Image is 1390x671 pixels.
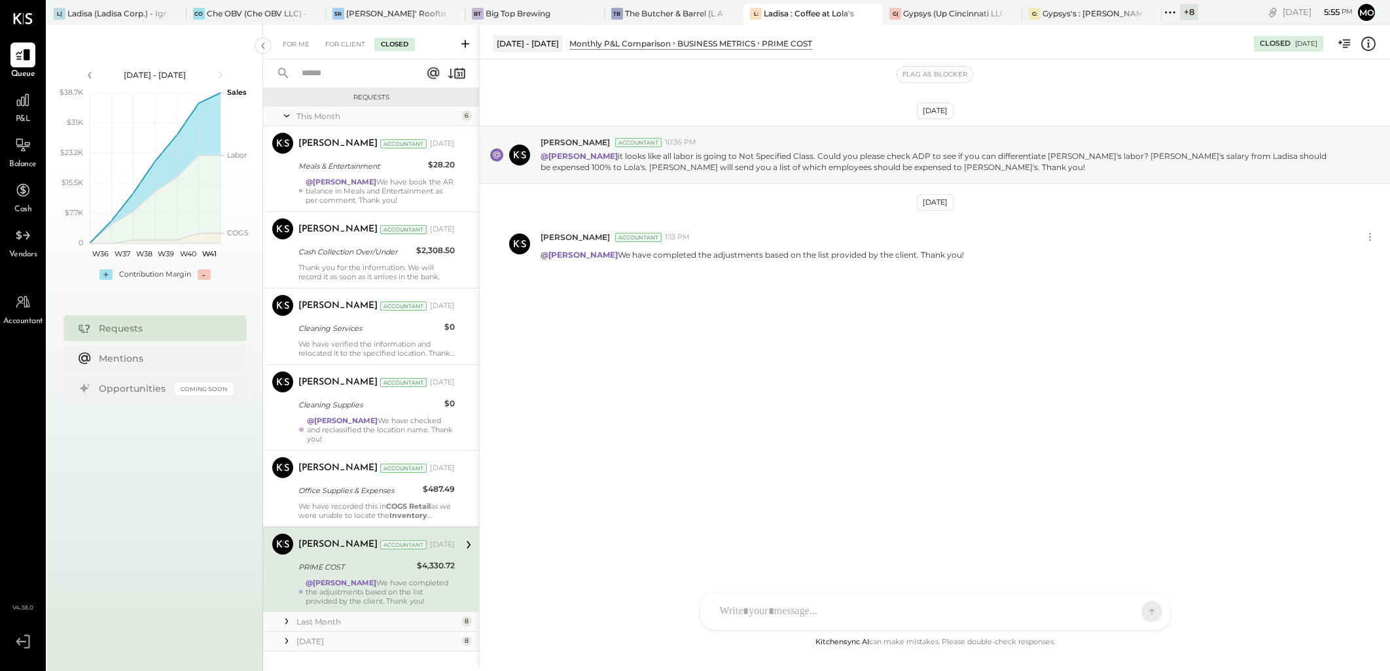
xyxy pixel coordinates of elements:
[298,137,378,150] div: [PERSON_NAME]
[461,616,472,627] div: 8
[306,578,376,587] strong: @[PERSON_NAME]
[198,269,211,280] div: -
[625,8,724,19] div: The Butcher & Barrel (L Argento LLC) - [GEOGRAPHIC_DATA]
[762,38,812,49] div: PRIME COST
[903,8,1003,19] div: Gypsys (Up Cincinnati LLC) - Ignite
[1180,4,1198,20] div: + 8
[296,636,458,647] div: [DATE]
[298,462,378,475] div: [PERSON_NAME]
[332,8,344,20] div: SR
[99,269,113,280] div: +
[430,377,455,388] div: [DATE]
[665,137,696,148] span: 10:36 PM
[1,223,45,261] a: Vendors
[461,111,472,121] div: 6
[1,43,45,80] a: Queue
[677,38,755,49] div: BUSINESS METRICS
[207,8,306,19] div: Che OBV (Che OBV LLC) - Ignite
[54,8,65,20] div: L(
[227,88,247,97] text: Sales
[60,148,83,157] text: $23.2K
[380,301,427,311] div: Accountant
[486,8,550,19] div: Big Top Brewing
[298,322,440,335] div: Cleaning Services
[296,111,458,122] div: This Month
[615,233,662,242] div: Accountant
[430,463,455,473] div: [DATE]
[16,114,31,126] span: P&L
[296,616,458,627] div: Last Month
[346,8,446,19] div: [PERSON_NAME]' Rooftop - Ignite
[917,194,953,211] div: [DATE]
[202,249,217,258] text: W41
[9,159,37,171] span: Balance
[298,300,378,313] div: [PERSON_NAME]
[1,88,45,126] a: P&L
[3,316,43,328] span: Accountant
[541,150,1338,173] p: it looks like all labor is going to Not Specified Class. Could you please check ADP to see if you...
[92,249,109,258] text: W36
[119,269,191,280] div: Contribution Margin
[1260,39,1291,49] div: Closed
[1,290,45,328] a: Accountant
[306,578,455,606] div: We have completed the adjustments based on the list provided by the client. Thank you!
[917,103,953,119] div: [DATE]
[541,137,610,148] span: [PERSON_NAME]
[472,8,484,20] div: BT
[60,88,83,97] text: $38.7K
[99,352,227,365] div: Mentions
[79,238,83,247] text: 0
[99,382,168,395] div: Opportunities
[298,502,455,520] div: We have recorded this in as we were unable to locate the . Thank you!
[306,177,455,205] div: We have book the AR balance in Meals and Entertainment as per comment. Thank you!
[430,139,455,149] div: [DATE]
[461,636,472,646] div: 8
[750,8,762,20] div: L:
[541,249,964,260] p: We have completed the adjustments based on the list provided by the client. Thank you!
[99,322,227,335] div: Requests
[380,378,427,387] div: Accountant
[444,320,455,334] div: $0
[430,224,455,235] div: [DATE]
[67,118,83,127] text: $31K
[298,560,413,574] div: PRIME COST
[444,397,455,410] div: $0
[541,151,618,161] strong: @[PERSON_NAME]
[416,244,455,257] div: $2,308.50
[276,38,316,51] div: For Me
[430,540,455,550] div: [DATE]
[298,160,424,173] div: Meals & Entertainment
[62,178,83,187] text: $15.5K
[115,249,130,258] text: W37
[380,464,427,473] div: Accountant
[897,67,972,82] button: Flag as Blocker
[298,245,412,258] div: Cash Collection Over/Under
[889,8,901,20] div: G(
[386,502,431,511] strong: COGS Retail
[298,339,455,358] div: We have verified the information and relocated it to the specified location. Thank you!
[307,416,455,443] div: We have checked and reclassified the location name. Thank you!
[298,398,440,411] div: Cleaning Supplies
[380,225,427,234] div: Accountant
[306,177,376,186] strong: @[PERSON_NAME]
[380,139,427,148] div: Accountant
[11,69,35,80] span: Queue
[9,249,37,261] span: Vendors
[135,249,152,258] text: W38
[1029,8,1041,20] div: G:
[1283,6,1353,18] div: [DATE]
[67,8,167,19] div: Ladisa (Ladisa Corp.) - Ignite
[298,376,378,389] div: [PERSON_NAME]
[270,93,472,102] div: Requests
[158,249,174,258] text: W39
[428,158,455,171] div: $28.20
[423,483,455,496] div: $487.49
[319,38,372,51] div: For Client
[665,232,690,243] span: 1:13 PM
[1295,39,1317,48] div: [DATE]
[65,208,83,217] text: $7.7K
[541,232,610,243] span: [PERSON_NAME]
[193,8,205,20] div: CO
[493,35,563,52] div: [DATE] - [DATE]
[227,150,247,160] text: Labor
